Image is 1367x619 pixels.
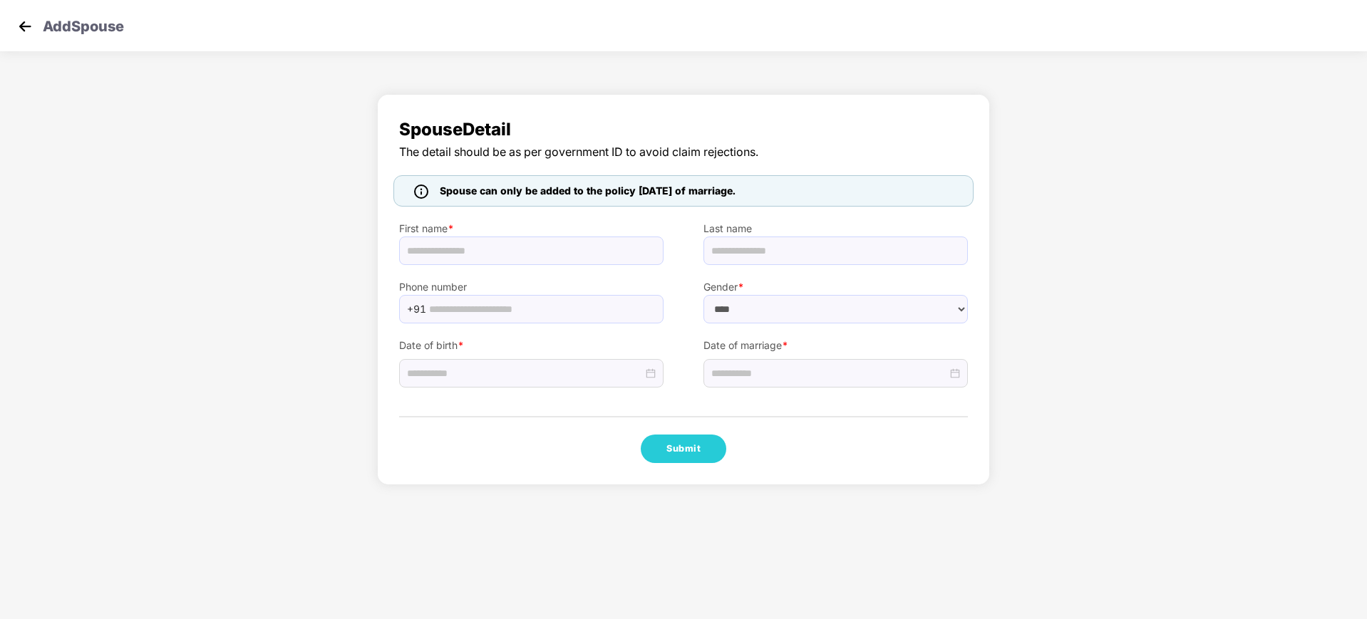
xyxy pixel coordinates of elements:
[399,116,968,143] span: Spouse Detail
[399,221,664,236] label: First name
[641,435,726,463] button: Submit
[440,183,736,199] span: Spouse can only be added to the policy [DATE] of marriage.
[703,221,968,236] label: Last name
[703,338,968,353] label: Date of marriage
[407,298,426,320] span: +91
[703,279,968,295] label: Gender
[43,16,124,33] p: Add Spouse
[399,279,664,295] label: Phone number
[399,143,968,161] span: The detail should be as per government ID to avoid claim rejections.
[399,338,664,353] label: Date of birth
[14,16,36,37] img: svg+xml;base64,PHN2ZyB4bWxucz0iaHR0cDovL3d3dy53My5vcmcvMjAwMC9zdmciIHdpZHRoPSIzMCIgaGVpZ2h0PSIzMC...
[414,184,428,199] img: icon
